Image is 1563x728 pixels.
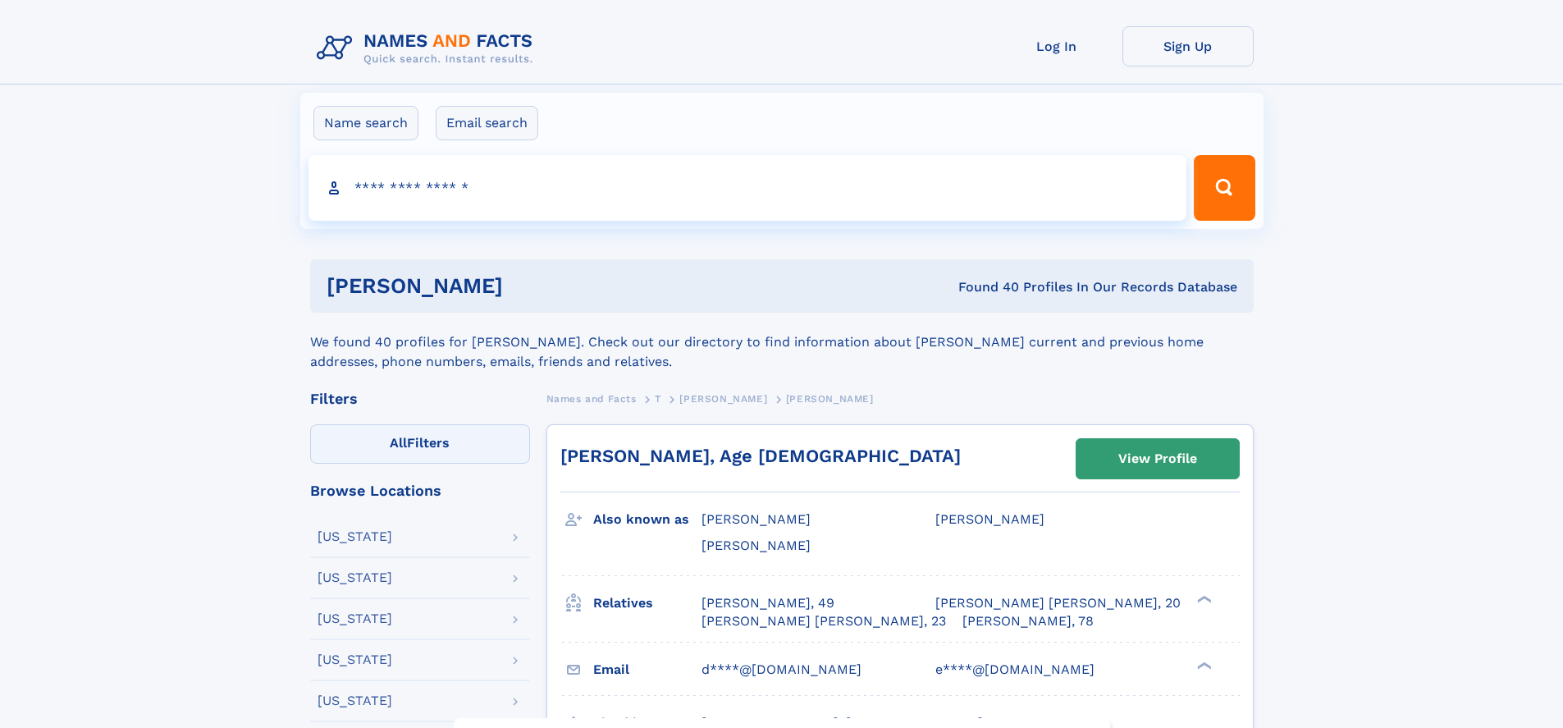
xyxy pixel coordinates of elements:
input: search input [308,155,1187,221]
a: Sign Up [1122,26,1254,66]
a: [PERSON_NAME], 78 [962,612,1094,630]
label: Email search [436,106,538,140]
h3: Also known as [593,506,702,533]
span: [PERSON_NAME] [786,393,874,405]
span: [PERSON_NAME] [702,511,811,527]
div: [US_STATE] [318,694,392,707]
a: [PERSON_NAME], Age [DEMOGRAPHIC_DATA] [560,446,961,466]
span: All [390,435,407,451]
h3: Relatives [593,589,702,617]
div: ❯ [1193,660,1213,671]
div: Filters [310,391,530,406]
div: Browse Locations [310,483,530,498]
a: Names and Facts [546,388,637,409]
div: [US_STATE] [318,530,392,543]
span: [PERSON_NAME] [935,511,1044,527]
a: View Profile [1076,439,1239,478]
label: Name search [313,106,418,140]
div: ❯ [1193,593,1213,604]
div: [US_STATE] [318,612,392,625]
a: [PERSON_NAME] [679,388,767,409]
a: [PERSON_NAME] [PERSON_NAME], 23 [702,612,946,630]
h3: Email [593,656,702,684]
a: [PERSON_NAME] [PERSON_NAME], 20 [935,594,1181,612]
div: We found 40 profiles for [PERSON_NAME]. Check out our directory to find information about [PERSON... [310,313,1254,372]
label: Filters [310,424,530,464]
img: Logo Names and Facts [310,26,546,71]
div: View Profile [1118,440,1197,478]
h1: [PERSON_NAME] [327,276,731,296]
button: Search Button [1194,155,1255,221]
a: [PERSON_NAME], 49 [702,594,834,612]
div: Found 40 Profiles In Our Records Database [730,278,1237,296]
div: [US_STATE] [318,653,392,666]
span: T [655,393,661,405]
a: Log In [991,26,1122,66]
a: T [655,388,661,409]
div: [US_STATE] [318,571,392,584]
span: [PERSON_NAME] [702,538,811,553]
span: [PERSON_NAME] [679,393,767,405]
